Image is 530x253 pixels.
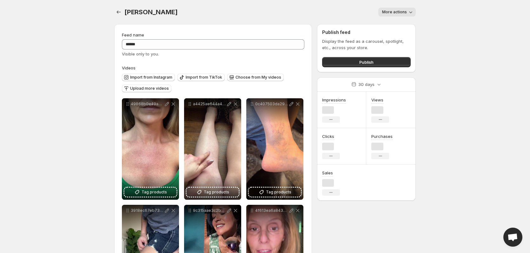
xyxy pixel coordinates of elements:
button: Settings [114,8,123,16]
h3: Sales [322,170,333,176]
span: [PERSON_NAME] [124,8,177,16]
div: 49868b0e49a748fdae8752dfae678128HD-1080p-72Mbps-51205800Tag products [122,98,179,200]
h2: Publish feed [322,29,411,36]
span: More actions [382,10,407,15]
span: Videos [122,65,136,70]
span: Upload more videos [130,86,169,91]
h3: Views [371,97,383,103]
span: Import from Instagram [130,75,172,80]
h3: Purchases [371,133,393,139]
p: 30 days [358,81,374,88]
span: Tag products [266,189,291,195]
span: Choose from My videos [235,75,281,80]
span: Tag products [142,189,167,195]
p: Display the feed as a carousel, spotlight, etc., across your store. [322,38,411,51]
span: Publish [359,59,374,65]
button: Tag products [187,188,239,197]
button: Choose from My videos [227,74,284,81]
button: Import from Instagram [122,74,175,81]
button: Tag products [249,188,301,197]
span: Visible only to you. [122,51,159,56]
p: 3918ec67eb7341fa84445b8dcc1fc829HD-1080p-72Mbps-51220497 [131,208,164,213]
span: Feed name [122,32,144,37]
span: Import from TikTok [186,75,222,80]
div: a4425ae644a44a75860977be643dcae3HD-1080p-72Mbps-51220376Tag products [184,98,241,200]
h3: Impressions [322,97,346,103]
h3: Clicks [322,133,334,139]
button: Import from TikTok [177,74,225,81]
p: 49868b0e49a748fdae8752dfae678128HD-1080p-72Mbps-51205800 [131,101,164,107]
button: Tag products [124,188,176,197]
button: More actions [378,8,416,16]
p: a4425ae644a44a75860977be643dcae3HD-1080p-72Mbps-51220376 [193,101,226,107]
span: Tag products [204,189,229,195]
div: 0c407503da294a3c9362cd85b83460e0HD-1080p-72Mbps-51221076Tag products [246,98,303,200]
button: Upload more videos [122,85,171,92]
p: 4f613ea6a8434de9906c7e0ebec4d479HD-1080p-72Mbps-51068865 [255,208,288,213]
p: 9c315aae3c2b428087e374e427ebf0cbHD-1080p-72Mbps-48761756 [193,208,226,213]
a: Open chat [503,228,522,247]
button: Publish [322,57,411,67]
p: 0c407503da294a3c9362cd85b83460e0HD-1080p-72Mbps-51221076 [255,101,288,107]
